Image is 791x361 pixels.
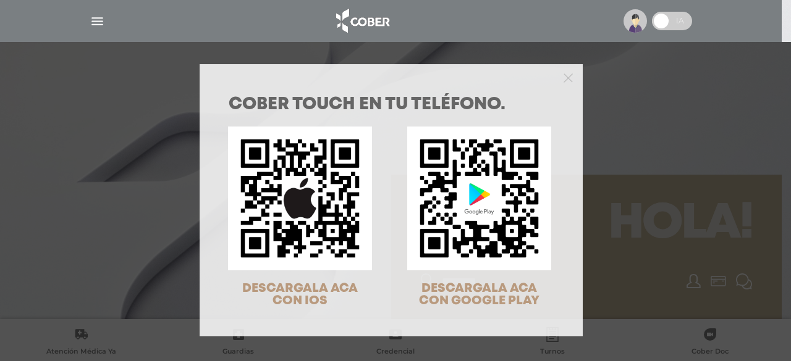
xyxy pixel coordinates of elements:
[564,72,573,83] button: Close
[242,283,358,307] span: DESCARGALA ACA CON IOS
[419,283,539,307] span: DESCARGALA ACA CON GOOGLE PLAY
[407,127,551,270] img: qr-code
[228,127,372,270] img: qr-code
[229,96,554,114] h1: COBER TOUCH en tu teléfono.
